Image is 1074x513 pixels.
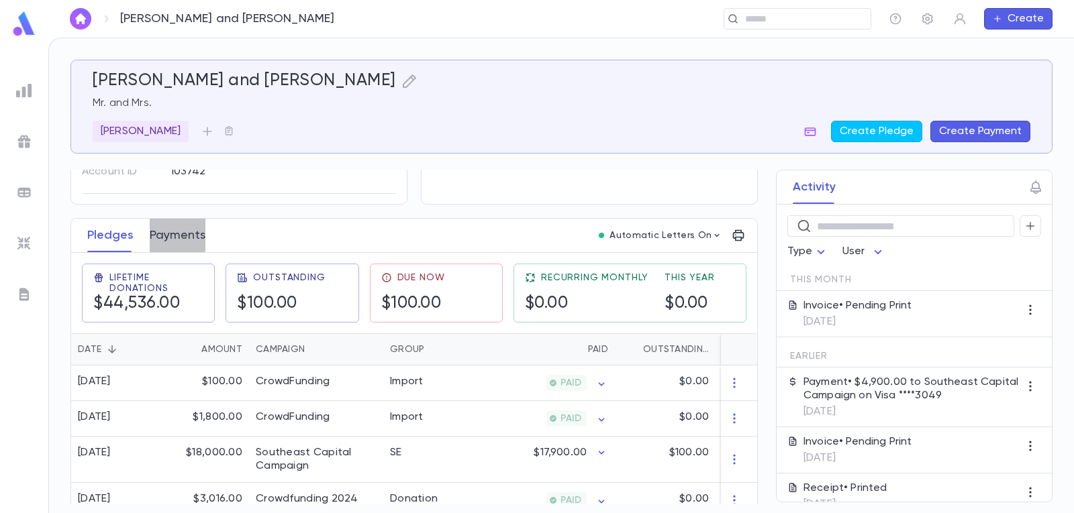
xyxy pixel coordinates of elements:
[162,401,249,437] div: $1,800.00
[484,333,615,365] div: Paid
[16,82,32,99] img: reports_grey.c525e4749d1bce6a11f5fe2a8de1b229.svg
[253,272,325,283] span: Outstanding
[803,498,887,511] p: [DATE]
[101,125,181,138] p: [PERSON_NAME]
[162,437,249,483] div: $18,000.00
[381,294,445,314] h5: $100.00
[390,375,424,388] div: Import
[615,333,716,365] div: Outstanding
[93,121,189,142] div: [PERSON_NAME]
[16,133,32,150] img: campaigns_grey.99e729a5f7ee94e3726e6486bddda8f1.svg
[555,413,587,424] span: PAID
[150,219,205,252] button: Payments
[831,121,922,142] button: Create Pledge
[665,272,715,283] span: This Year
[622,339,643,360] button: Sort
[588,333,608,365] div: Paid
[256,410,330,424] div: CrowdFunding
[11,11,38,37] img: logo
[803,481,887,495] p: Receipt • Printed
[665,294,715,314] h5: $0.00
[256,375,330,388] div: CrowdFunding
[803,315,912,329] p: [DATE]
[390,446,402,459] div: SE
[803,435,912,449] p: Invoice • Pending Print
[793,170,836,204] button: Activity
[237,294,325,314] h5: $100.00
[541,272,648,283] span: Recurring Monthly
[424,339,446,360] button: Sort
[78,375,111,388] div: [DATE]
[787,239,829,265] div: Type
[790,274,851,285] span: This Month
[643,333,709,365] div: Outstanding
[803,376,1020,402] p: Payment • $4,900.00 to Southeast Capital Campaign on Visa ****3049
[93,294,203,314] h5: $44,536.00
[16,286,32,302] img: letters_grey.7941b92b52307dd3b8a917253454ce1c.svg
[567,339,588,360] button: Sort
[180,339,201,360] button: Sort
[803,451,912,465] p: [DATE]
[984,8,1053,30] button: Create
[555,495,587,506] span: PAID
[716,401,796,437] div: 1
[162,365,249,401] div: $100.00
[390,492,438,506] div: Donation
[249,333,383,365] div: Campaign
[256,492,358,506] div: Crowdfunding 2024
[120,11,335,26] p: [PERSON_NAME] and [PERSON_NAME]
[72,13,89,24] img: home_white.a664292cf8c1dea59945f0da9f25487c.svg
[256,446,377,473] div: Southeast Capital Campaign
[71,333,162,365] div: Date
[201,333,242,365] div: Amount
[669,446,709,459] p: $100.00
[930,121,1030,142] button: Create Payment
[78,410,111,424] div: [DATE]
[790,351,828,361] span: Earlier
[593,226,728,245] button: Automatic Letters On
[525,294,648,314] h5: $0.00
[803,299,912,312] p: Invoice • Pending Print
[109,272,203,294] span: Lifetime Donations
[609,230,712,241] p: Automatic Letters On
[555,378,587,388] span: PAID
[383,333,484,365] div: Group
[93,97,1030,110] p: Mr. and Mrs.
[101,339,123,360] button: Sort
[716,437,796,483] div: 1
[78,492,111,506] div: [DATE]
[87,219,134,252] button: Pledges
[93,71,396,91] h5: [PERSON_NAME] and [PERSON_NAME]
[390,410,424,424] div: Import
[679,375,709,388] p: $0.00
[534,446,587,459] p: $17,900.00
[82,161,159,182] p: Account ID
[78,333,101,365] div: Date
[679,410,709,424] p: $0.00
[787,246,813,257] span: Type
[390,333,424,365] div: Group
[170,161,348,181] div: 103742
[162,333,249,365] div: Amount
[716,333,796,365] div: Installments
[679,492,709,506] p: $0.00
[842,246,865,257] span: User
[397,272,445,283] span: Due Now
[16,235,32,251] img: imports_grey.530a8a0e642e233f2baf0ef88e8c9fcb.svg
[305,339,326,360] button: Sort
[716,365,796,401] div: 1
[803,405,1020,418] p: [DATE]
[16,184,32,201] img: batches_grey.339ca447c9d9533ef1741baa751efc33.svg
[256,333,305,365] div: Campaign
[78,446,111,459] div: [DATE]
[842,239,887,265] div: User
